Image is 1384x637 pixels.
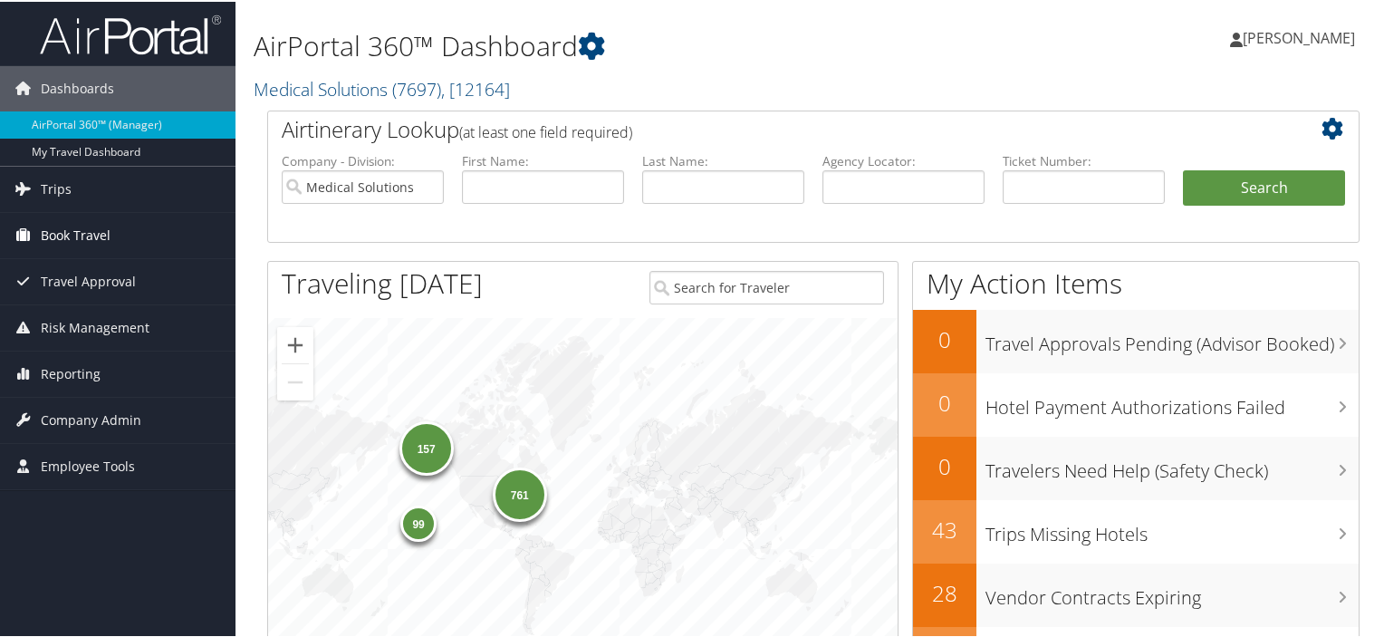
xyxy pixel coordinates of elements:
[1003,150,1165,169] label: Ticket Number:
[41,257,136,303] span: Travel Approval
[913,513,976,544] h2: 43
[985,384,1359,419] h3: Hotel Payment Authorizations Failed
[277,325,313,362] button: Zoom in
[1230,9,1373,63] a: [PERSON_NAME]
[41,64,114,110] span: Dashboards
[913,372,1359,435] a: 0Hotel Payment Authorizations Failed
[822,150,985,169] label: Agency Locator:
[400,503,437,539] div: 99
[492,466,546,520] div: 761
[459,121,632,140] span: (at least one field required)
[913,562,1359,625] a: 28Vendor Contracts Expiring
[985,574,1359,609] h3: Vendor Contracts Expiring
[41,350,101,395] span: Reporting
[41,396,141,441] span: Company Admin
[41,442,135,487] span: Employee Tools
[282,112,1254,143] h2: Airtinerary Lookup
[254,75,510,100] a: Medical Solutions
[1183,169,1345,205] button: Search
[913,576,976,607] h2: 28
[399,420,453,474] div: 157
[913,498,1359,562] a: 43Trips Missing Hotels
[41,211,111,256] span: Book Travel
[282,263,483,301] h1: Traveling [DATE]
[254,25,1000,63] h1: AirPortal 360™ Dashboard
[441,75,510,100] span: , [ 12164 ]
[642,150,804,169] label: Last Name:
[277,362,313,399] button: Zoom out
[41,304,149,349] span: Risk Management
[913,435,1359,498] a: 0Travelers Need Help (Safety Check)
[649,269,885,303] input: Search for Traveler
[985,511,1359,545] h3: Trips Missing Hotels
[913,323,976,353] h2: 0
[41,165,72,210] span: Trips
[913,386,976,417] h2: 0
[913,308,1359,372] a: 0Travel Approvals Pending (Advisor Booked)
[1243,26,1355,46] span: [PERSON_NAME]
[462,150,624,169] label: First Name:
[985,321,1359,355] h3: Travel Approvals Pending (Advisor Booked)
[913,449,976,480] h2: 0
[913,263,1359,301] h1: My Action Items
[985,448,1359,482] h3: Travelers Need Help (Safety Check)
[40,12,221,54] img: airportal-logo.png
[282,150,444,169] label: Company - Division:
[392,75,441,100] span: ( 7697 )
